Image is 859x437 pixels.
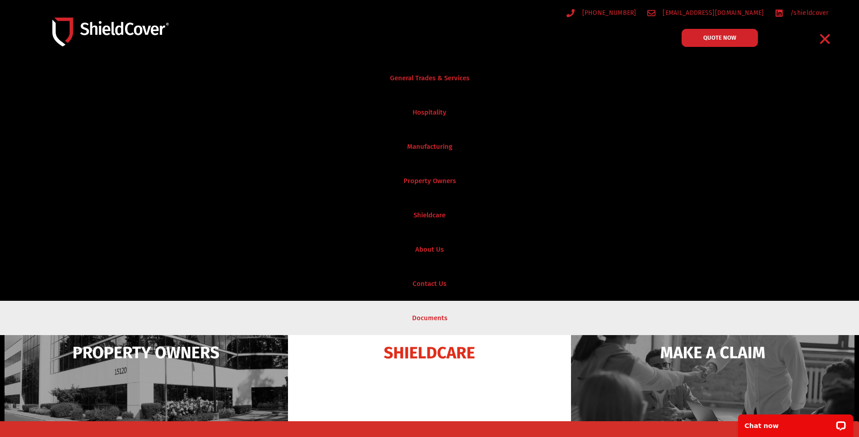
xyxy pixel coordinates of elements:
div: Menu Toggle [815,28,836,50]
span: /shieldcover [788,7,829,18]
a: QUOTE NOW [682,29,758,47]
iframe: LiveChat chat widget [732,409,859,437]
a: [EMAIL_ADDRESS][DOMAIN_NAME] [647,7,764,18]
span: [EMAIL_ADDRESS][DOMAIN_NAME] [660,7,764,18]
img: Shield-Cover-Underwriting-Australia-logo-full [52,18,169,46]
span: QUOTE NOW [703,35,736,41]
span: [PHONE_NUMBER] [580,7,636,18]
a: /shieldcover [775,7,829,18]
a: [PHONE_NUMBER] [566,7,636,18]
